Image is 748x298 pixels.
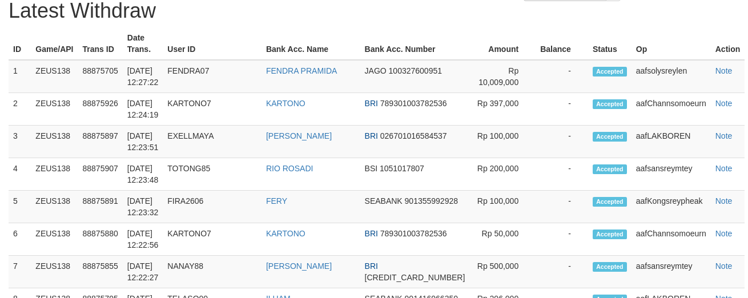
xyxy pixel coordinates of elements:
th: Amount [469,27,536,60]
a: FERY [266,196,287,206]
td: Rp 100,000 [469,126,536,158]
span: BRI [365,229,378,238]
a: Note [715,99,733,108]
th: Bank Acc. Name [262,27,360,60]
span: Accepted [593,99,627,109]
td: 88875907 [78,158,123,191]
td: - [536,126,588,158]
td: 88875926 [78,93,123,126]
span: 789301003782536 [380,229,447,238]
span: BSI [365,164,378,173]
td: ZEUS138 [31,256,78,288]
span: Accepted [593,197,627,207]
td: 88875891 [78,191,123,223]
th: Status [588,27,632,60]
td: 1 [9,60,31,93]
a: Note [715,164,733,173]
td: Rp 397,000 [469,93,536,126]
a: [PERSON_NAME] [266,131,332,140]
td: ZEUS138 [31,191,78,223]
td: - [536,93,588,126]
th: Date Trans. [123,27,163,60]
td: aafChannsomoeurn [632,93,711,126]
td: EXELLMAYA [163,126,262,158]
td: Rp 10,009,000 [469,60,536,93]
th: Bank Acc. Number [360,27,470,60]
td: aafLAKBOREN [632,126,711,158]
td: [DATE] 12:24:19 [123,93,163,126]
th: Trans ID [78,27,123,60]
span: BRI [365,131,378,140]
th: Balance [536,27,588,60]
td: 88875880 [78,223,123,256]
td: [DATE] 12:23:48 [123,158,163,191]
td: KARTONO7 [163,223,262,256]
td: aafChannsomoeurn [632,223,711,256]
a: Note [715,261,733,271]
td: - [536,60,588,93]
span: Accepted [593,229,627,239]
a: KARTONO [266,229,305,238]
td: ZEUS138 [31,60,78,93]
span: Accepted [593,262,627,272]
td: aafsansreymtey [632,256,711,288]
span: 100327600951 [389,66,442,75]
td: Rp 500,000 [469,256,536,288]
span: Accepted [593,67,627,76]
th: Game/API [31,27,78,60]
span: JAGO [365,66,387,75]
td: ZEUS138 [31,158,78,191]
td: FENDRA07 [163,60,262,93]
td: Rp 100,000 [469,191,536,223]
td: Rp 50,000 [469,223,536,256]
td: - [536,256,588,288]
td: 4 [9,158,31,191]
th: User ID [163,27,262,60]
span: SEABANK [365,196,403,206]
td: Rp 200,000 [469,158,536,191]
td: 2 [9,93,31,126]
span: Accepted [593,164,627,174]
td: 7 [9,256,31,288]
span: BRI [365,99,378,108]
span: 1051017807 [380,164,424,173]
td: ZEUS138 [31,126,78,158]
td: [DATE] 12:22:56 [123,223,163,256]
a: FENDRA PRAMIDA [266,66,337,75]
a: Note [715,131,733,140]
td: - [536,191,588,223]
td: aafsolysreylen [632,60,711,93]
td: [DATE] 12:27:22 [123,60,163,93]
th: Action [711,27,745,60]
td: 3 [9,126,31,158]
td: - [536,223,588,256]
td: 88875897 [78,126,123,158]
a: [PERSON_NAME] [266,261,332,271]
a: Note [715,196,733,206]
td: aafsansreymtey [632,158,711,191]
span: [CREDIT_CARD_NUMBER] [365,273,465,282]
td: [DATE] 12:23:32 [123,191,163,223]
td: ZEUS138 [31,223,78,256]
td: - [536,158,588,191]
span: Accepted [593,132,627,142]
td: FIRA2606 [163,191,262,223]
a: Note [715,229,733,238]
td: 88875855 [78,256,123,288]
th: ID [9,27,31,60]
td: ZEUS138 [31,93,78,126]
td: [DATE] 12:22:27 [123,256,163,288]
span: 026701016584537 [380,131,447,140]
td: KARTONO7 [163,93,262,126]
span: 901355992928 [405,196,458,206]
td: 5 [9,191,31,223]
span: BRI [365,261,378,271]
td: 6 [9,223,31,256]
td: [DATE] 12:23:51 [123,126,163,158]
td: NANAY88 [163,256,262,288]
td: aafKongsreypheak [632,191,711,223]
a: KARTONO [266,99,305,108]
a: RIO ROSADI [266,164,313,173]
a: Note [715,66,733,75]
td: TOTONG85 [163,158,262,191]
